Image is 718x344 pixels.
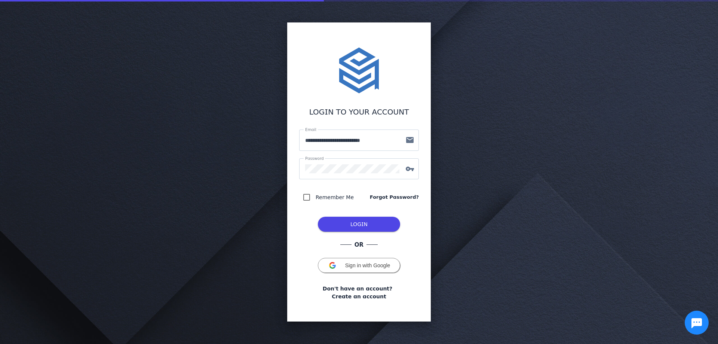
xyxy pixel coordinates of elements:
label: Remember Me [314,193,354,202]
a: Create an account [332,293,386,301]
div: LOGIN TO YOUR ACCOUNT [299,106,419,118]
span: Sign in with Google [345,262,390,268]
a: Forgot Password? [370,194,419,201]
button: Sign in with Google [318,258,400,273]
span: LOGIN [350,221,368,227]
span: OR [352,241,366,249]
img: stacktome.svg [335,46,383,94]
button: LOG IN [318,217,400,232]
mat-label: Password [305,156,324,161]
mat-icon: mail [401,136,419,144]
mat-label: Email [305,127,316,132]
mat-icon: vpn_key [401,164,419,173]
span: Don't have an account? [323,285,392,293]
